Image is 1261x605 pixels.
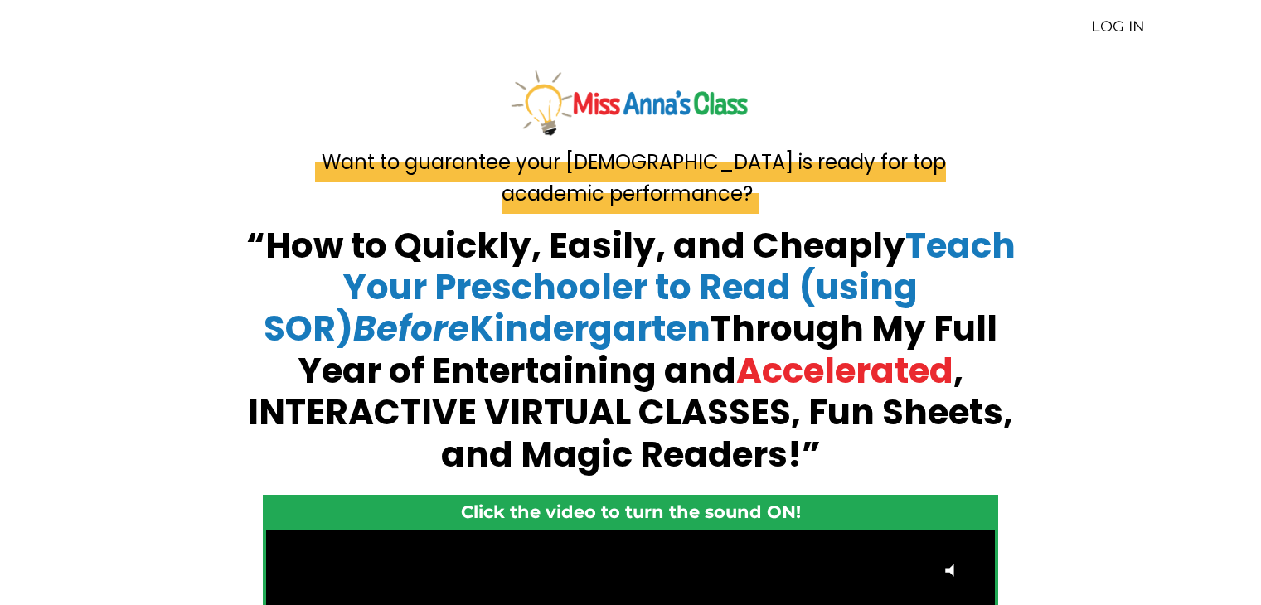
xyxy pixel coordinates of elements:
[246,221,1016,479] strong: “How to Quickly, Easily, and Cheaply Through My Full Year of Entertaining and , INTERACTIVE VIRTU...
[932,547,979,594] button: Click for sound
[736,346,953,395] span: Accelerated
[461,501,801,522] strong: Click the video to turn the sound ON!
[353,304,469,353] em: Before
[264,221,1016,354] span: Teach Your Preschooler to Read (using SOR) Kindergarten
[1091,17,1145,36] a: LOG IN
[315,142,946,214] span: Want to guarantee your [DEMOGRAPHIC_DATA] is ready for top academic performance?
